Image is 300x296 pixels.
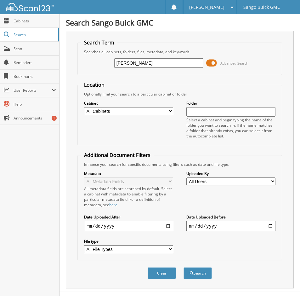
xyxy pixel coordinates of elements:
input: end [186,221,275,231]
label: Date Uploaded Before [186,214,275,220]
div: Enhance your search for specific documents using filters such as date and file type. [81,162,279,167]
span: [PERSON_NAME] [189,5,224,9]
label: Metadata [84,171,173,176]
div: Select a cabinet and begin typing the name of the folder you want to search in. If the name match... [186,117,275,139]
span: Sango Buick GMC [243,5,280,9]
img: scan123-logo-white.svg [6,3,54,11]
div: 1 [52,116,57,121]
span: User Reports [14,88,52,93]
div: All metadata fields are searched by default. Select a cabinet with metadata to enable filtering b... [84,186,173,207]
span: Announcements [14,115,56,121]
button: Search [184,267,212,279]
span: Scan [14,46,56,51]
button: Clear [148,267,176,279]
input: start [84,221,173,231]
h1: Search Sango Buick GMC [66,17,294,28]
span: Bookmarks [14,74,56,79]
label: Folder [186,101,275,106]
div: Searches all cabinets, folders, files, metadata, and keywords [81,49,279,55]
label: Date Uploaded After [84,214,173,220]
span: Reminders [14,60,56,65]
span: Help [14,102,56,107]
label: File type [84,239,173,244]
div: Optionally limit your search to a particular cabinet or folder [81,91,279,97]
legend: Additional Document Filters [81,152,154,159]
a: here [109,202,117,207]
label: Cabinet [84,101,173,106]
label: Uploaded By [186,171,275,176]
legend: Location [81,81,108,88]
legend: Search Term [81,39,117,46]
span: Cabinets [14,18,56,24]
span: Advanced Search [220,61,248,66]
span: Search [14,32,55,38]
